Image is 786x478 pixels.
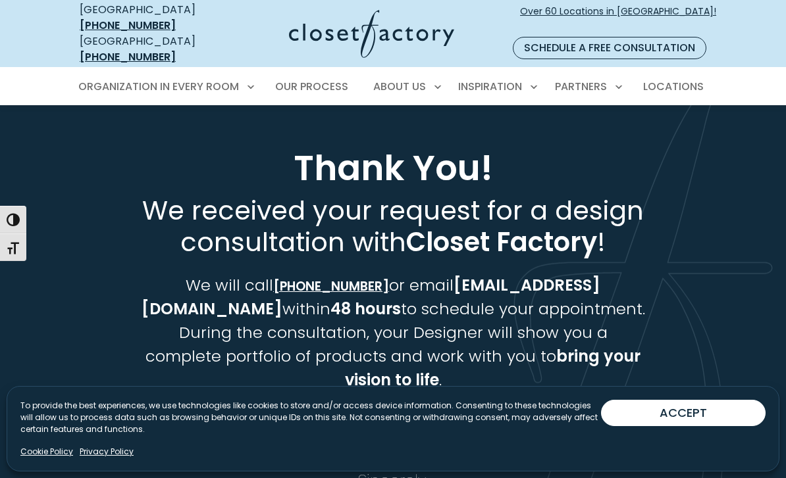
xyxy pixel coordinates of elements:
a: Cookie Policy [20,446,73,458]
a: Schedule a Free Consultation [513,37,706,59]
span: Locations [643,79,704,94]
span: We received your request for a design consultation with ! [142,192,644,260]
button: ACCEPT [601,400,766,426]
a: [PHONE_NUMBER] [80,49,176,64]
span: Our Process [275,79,348,94]
a: [PHONE_NUMBER] [80,18,176,33]
span: Over 60 Locations in [GEOGRAPHIC_DATA]! [520,5,716,32]
span: We will call or email within to schedule your appointment. During the consultation, your Designer... [142,274,645,391]
p: To provide the best experiences, we use technologies like cookies to store and/or access device i... [20,400,601,435]
div: [GEOGRAPHIC_DATA] [80,34,223,65]
span: About Us [373,79,426,94]
strong: Closet Factory [406,224,597,260]
a: [PHONE_NUMBER] [273,277,389,295]
nav: Primary Menu [69,68,717,105]
div: [GEOGRAPHIC_DATA] [80,2,223,34]
span: Inspiration [458,79,522,94]
span: Partners [555,79,607,94]
strong: [EMAIL_ADDRESS][DOMAIN_NAME] [142,274,601,320]
span: Organization in Every Room [78,79,239,94]
strong: 48 hours [330,298,401,320]
img: Closet Factory Logo [289,10,454,58]
h1: Thank You! [89,147,697,189]
a: Privacy Policy [80,446,134,458]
